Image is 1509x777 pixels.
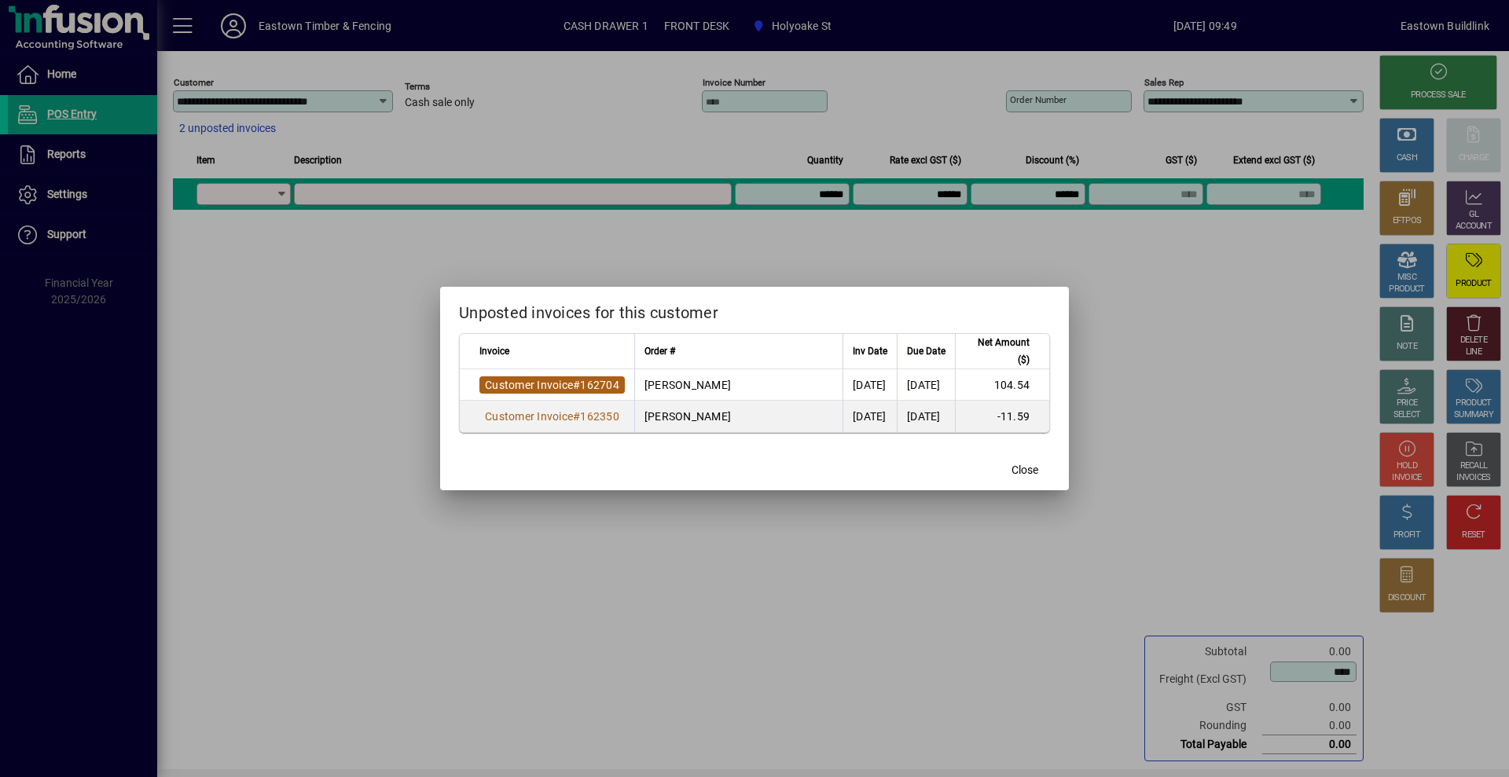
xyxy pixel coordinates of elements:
span: [PERSON_NAME] [644,379,731,391]
span: Net Amount ($) [965,334,1030,368]
span: # [573,379,580,391]
td: -11.59 [955,401,1049,432]
td: 104.54 [955,369,1049,401]
span: Customer Invoice [485,410,573,423]
span: Close [1012,462,1038,478]
span: Order # [644,343,675,360]
span: 162350 [580,410,619,423]
td: [DATE] [843,401,897,432]
span: Inv Date [853,343,887,360]
h2: Unposted invoices for this customer [440,287,1069,332]
span: # [573,410,580,423]
td: [DATE] [897,401,955,432]
span: Due Date [907,343,945,360]
span: Customer Invoice [485,379,573,391]
button: Close [1000,456,1050,484]
span: 162704 [580,379,619,391]
a: Customer Invoice#162350 [479,408,625,425]
span: Invoice [479,343,509,360]
span: [PERSON_NAME] [644,410,731,423]
td: [DATE] [897,369,955,401]
a: Customer Invoice#162704 [479,376,625,394]
td: [DATE] [843,369,897,401]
